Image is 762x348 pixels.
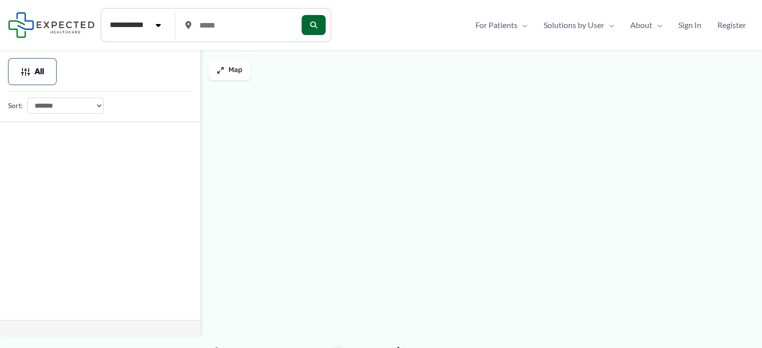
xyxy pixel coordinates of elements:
a: Sign In [670,18,709,33]
span: All [35,68,44,75]
img: Expected Healthcare Logo - side, dark font, small [8,12,95,38]
span: Menu Toggle [604,18,614,33]
a: Register [709,18,754,33]
span: Map [228,66,242,75]
a: For PatientsMenu Toggle [467,18,536,33]
span: Solutions by User [544,18,604,33]
span: Menu Toggle [652,18,662,33]
span: Sign In [678,18,701,33]
button: Map [208,60,250,80]
span: Register [717,18,746,33]
img: Filter [21,67,31,77]
button: All [8,58,57,85]
img: Maximize [216,66,224,74]
label: Sort: [8,99,23,112]
a: Solutions by UserMenu Toggle [536,18,622,33]
a: AboutMenu Toggle [622,18,670,33]
span: For Patients [475,18,518,33]
span: Menu Toggle [518,18,528,33]
span: About [630,18,652,33]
